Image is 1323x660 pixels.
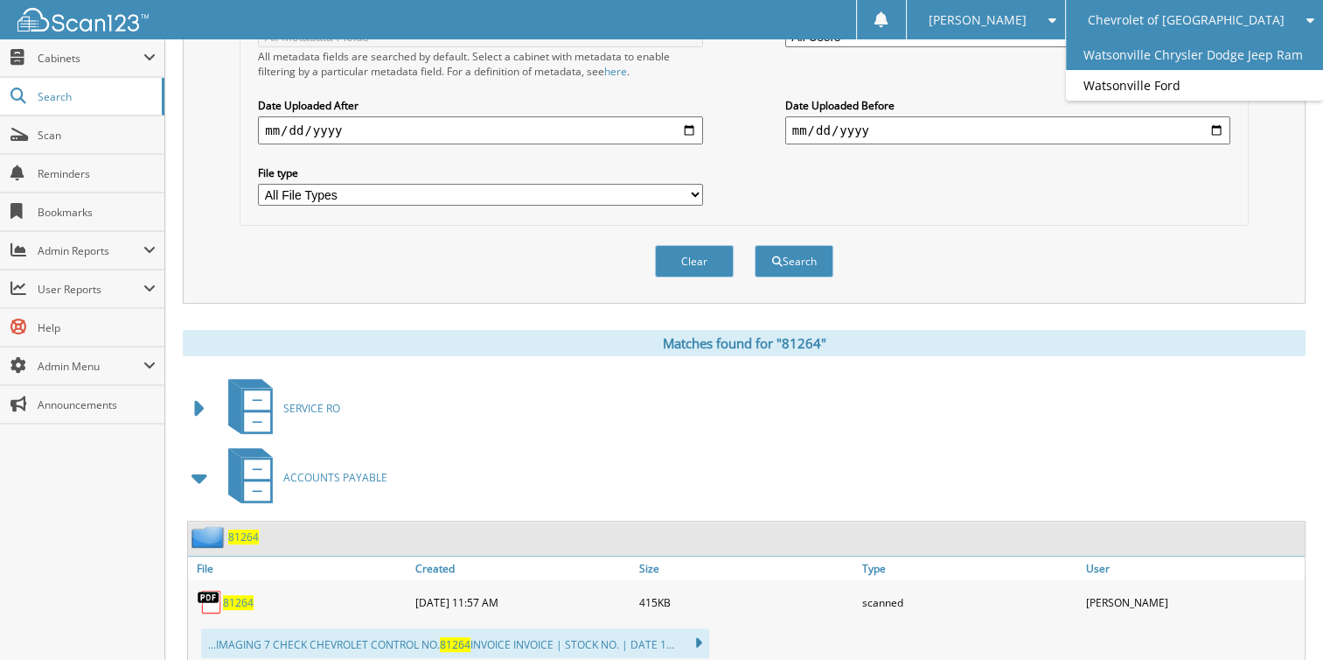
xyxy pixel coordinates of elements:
div: All metadata fields are searched by default. Select a cabinet with metadata to enable filtering b... [258,49,703,79]
a: Created [411,557,634,580]
a: Type [858,557,1081,580]
a: here [604,64,627,79]
button: Clear [655,245,734,277]
button: Search [755,245,833,277]
span: 81264 [440,637,470,652]
a: SERVICE RO [218,374,340,443]
span: Cabinets [38,51,143,66]
span: Scan [38,128,156,143]
img: PDF.png [197,589,223,615]
a: 81264 [223,595,254,610]
a: Watsonville Ford [1066,70,1323,101]
div: Matches found for "81264" [183,330,1306,356]
div: [PERSON_NAME] [1082,585,1305,620]
a: 81264 [228,530,259,544]
a: Size [635,557,858,580]
span: Bookmarks [38,205,156,220]
div: [DATE] 11:57 AM [411,585,634,620]
span: SERVICE RO [283,401,340,416]
label: File type [258,165,703,180]
input: start [258,116,703,144]
span: Chevrolet of [GEOGRAPHIC_DATA] [1088,15,1285,25]
img: folder2.png [191,526,228,548]
div: ...IMAGING 7 CHECK CHEVROLET CONTROL NO. INVOICE INVOICE | STOCK NO. | DATE 1... [201,628,709,658]
span: [PERSON_NAME] [929,15,1027,25]
div: scanned [858,585,1081,620]
label: Date Uploaded After [258,98,703,113]
a: User [1082,557,1305,580]
a: ACCOUNTS PAYABLE [218,443,387,512]
span: Reminders [38,166,156,181]
span: Admin Menu [38,359,143,374]
span: Admin Reports [38,243,143,258]
label: Date Uploaded Before [785,98,1230,113]
span: User Reports [38,282,143,297]
input: end [785,116,1230,144]
span: ACCOUNTS PAYABLE [283,470,387,485]
span: Announcements [38,397,156,412]
a: Watsonville Chrysler Dodge Jeep Ram [1066,39,1323,70]
span: Search [38,89,153,104]
span: Help [38,320,156,335]
div: 415KB [635,585,858,620]
iframe: Chat Widget [1236,576,1323,660]
a: File [188,557,411,580]
img: scan123-logo-white.svg [17,8,149,32]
